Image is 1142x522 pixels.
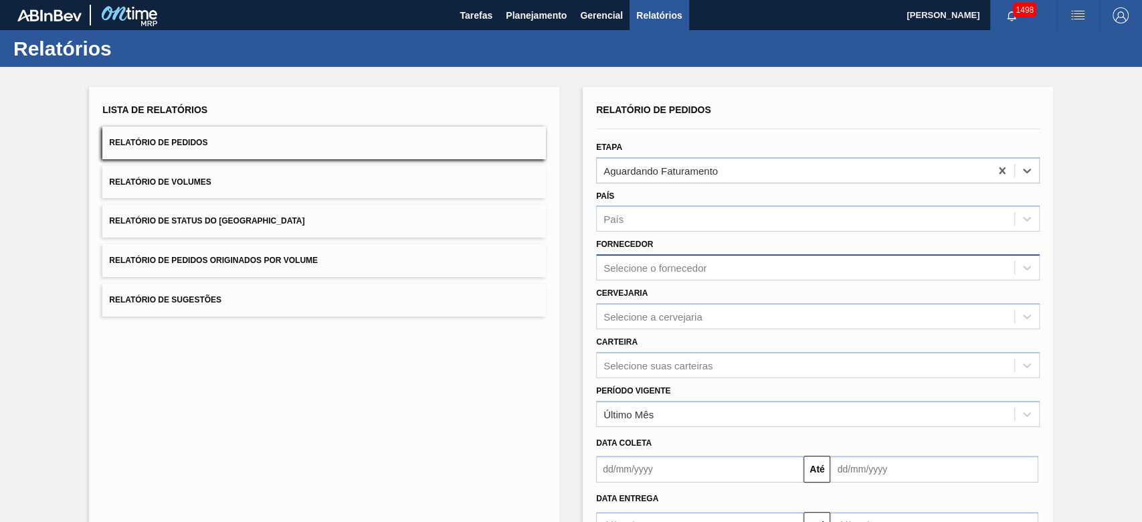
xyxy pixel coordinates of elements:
[596,337,638,347] label: Carteira
[109,295,221,304] span: Relatório de Sugestões
[596,240,653,249] label: Fornecedor
[596,456,803,483] input: dd/mm/yyyy
[109,138,207,147] span: Relatório de Pedidos
[603,213,624,225] div: País
[596,494,658,503] span: Data entrega
[109,177,211,187] span: Relatório de Volumes
[603,359,712,371] div: Selecione suas carteiras
[636,7,682,23] span: Relatórios
[603,165,718,176] div: Aguardando Faturamento
[603,262,706,274] div: Selecione o fornecedor
[102,205,546,238] button: Relatório de Status do [GEOGRAPHIC_DATA]
[109,256,318,265] span: Relatório de Pedidos Originados por Volume
[596,104,711,115] span: Relatório de Pedidos
[596,143,622,152] label: Etapa
[460,7,492,23] span: Tarefas
[596,288,648,298] label: Cervejaria
[102,126,546,159] button: Relatório de Pedidos
[102,244,546,277] button: Relatório de Pedidos Originados por Volume
[1070,7,1086,23] img: userActions
[580,7,623,23] span: Gerencial
[603,311,702,322] div: Selecione a cervejaria
[109,216,304,226] span: Relatório de Status do [GEOGRAPHIC_DATA]
[990,6,1033,25] button: Notificações
[596,191,614,201] label: País
[1113,7,1129,23] img: Logout
[1013,3,1036,17] span: 1498
[803,456,830,483] button: Até
[17,9,82,21] img: TNhmsLtSVTkK8tSr43FrP2fwEKptu5GPRR3wAAAABJRU5ErkJggg==
[830,456,1038,483] input: dd/mm/yyyy
[603,408,654,420] div: Último Mês
[102,166,546,199] button: Relatório de Volumes
[506,7,567,23] span: Planejamento
[102,284,546,317] button: Relatório de Sugestões
[596,438,652,448] span: Data coleta
[102,104,207,115] span: Lista de Relatórios
[13,41,251,56] h1: Relatórios
[596,386,670,396] label: Período Vigente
